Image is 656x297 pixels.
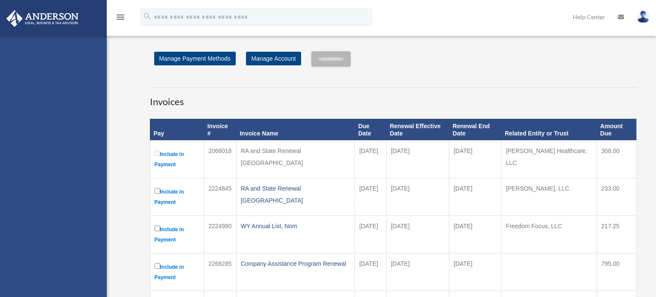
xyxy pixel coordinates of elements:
[355,119,387,141] th: Due Date
[155,149,199,170] label: Include in Payment
[387,253,449,291] td: [DATE]
[355,141,387,178] td: [DATE]
[501,216,597,253] td: Freedom Focus, LLC
[241,258,351,270] div: Company Assistance Program Renewal
[143,12,152,21] i: search
[501,178,597,216] td: [PERSON_NAME], LLC
[597,119,636,141] th: Amount Due
[355,216,387,253] td: [DATE]
[204,119,236,141] th: Invoice #
[241,145,351,169] div: RA and State Renewal [GEOGRAPHIC_DATA]
[115,12,126,22] i: menu
[155,186,199,207] label: Include in Payment
[449,119,501,141] th: Renewal End Date
[236,119,355,141] th: Invoice Name
[155,188,160,194] input: Include in Payment
[204,141,236,178] td: 2066018
[449,216,501,253] td: [DATE]
[501,119,597,141] th: Related Entity or Trust
[387,119,449,141] th: Renewal Effective Date
[115,15,126,22] a: menu
[150,87,637,109] h3: Invoices
[204,178,236,216] td: 2224845
[597,178,636,216] td: 233.00
[204,216,236,253] td: 2224980
[155,224,199,245] label: Include in Payment
[449,253,501,291] td: [DATE]
[501,141,597,178] td: [PERSON_NAME] Healthcare, LLC
[4,10,81,27] img: Anderson Advisors Platinum Portal
[355,178,387,216] td: [DATE]
[150,119,204,141] th: Pay
[241,182,351,206] div: RA and State Renewal [GEOGRAPHIC_DATA]
[246,52,301,65] a: Manage Account
[449,178,501,216] td: [DATE]
[597,253,636,291] td: 795.00
[449,141,501,178] td: [DATE]
[637,11,650,23] img: User Pic
[387,141,449,178] td: [DATE]
[155,263,160,269] input: Include in Payment
[204,253,236,291] td: 2268285
[155,226,160,231] input: Include in Payment
[154,52,236,65] a: Manage Payment Methods
[387,216,449,253] td: [DATE]
[155,262,199,282] label: Include in Payment
[597,141,636,178] td: 308.00
[387,178,449,216] td: [DATE]
[355,253,387,291] td: [DATE]
[241,220,351,232] div: WY Annual List, Nom
[155,150,160,156] input: Include in Payment
[597,216,636,253] td: 217.25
